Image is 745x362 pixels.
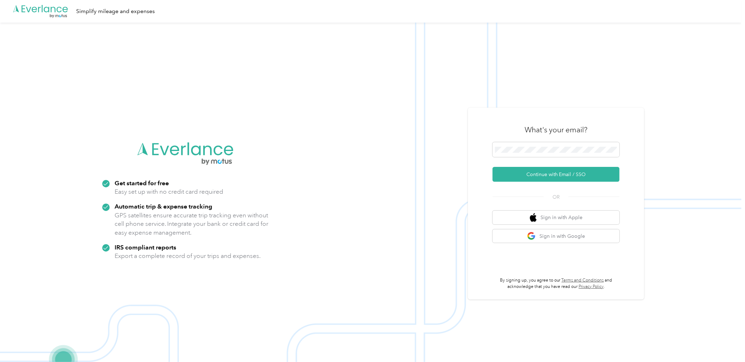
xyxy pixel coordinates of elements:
[527,232,536,241] img: google logo
[115,252,261,260] p: Export a complete record of your trips and expenses.
[115,187,223,196] p: Easy set up with no credit card required
[115,243,176,251] strong: IRS compliant reports
[579,284,604,289] a: Privacy Policy
[493,277,619,290] p: By signing up, you agree to our and acknowledge that you have read our .
[493,229,619,243] button: google logoSign in with Google
[544,193,568,201] span: OR
[115,203,212,210] strong: Automatic trip & expense tracking
[562,278,604,283] a: Terms and Conditions
[115,211,269,237] p: GPS satellites ensure accurate trip tracking even without cell phone service. Integrate your bank...
[493,211,619,224] button: apple logoSign in with Apple
[115,179,169,187] strong: Get started for free
[530,213,537,222] img: apple logo
[76,7,155,16] div: Simplify mileage and expenses
[525,125,587,135] h3: What's your email?
[493,167,619,182] button: Continue with Email / SSO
